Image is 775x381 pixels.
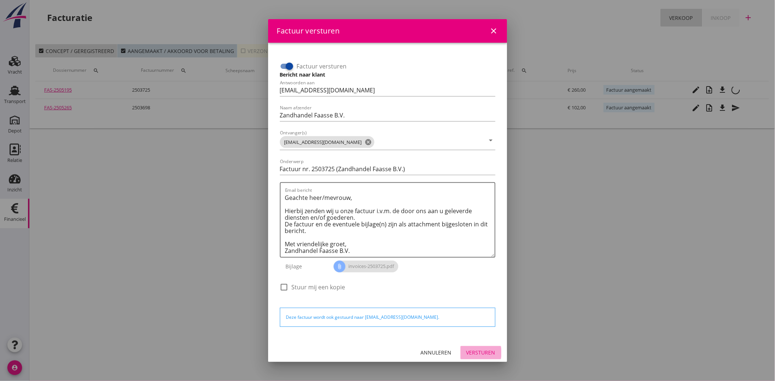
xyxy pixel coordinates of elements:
div: Annuleren [421,349,452,356]
i: attach_file [334,261,345,272]
input: Naam afzender [280,109,495,121]
div: Deze factuur wordt ook gestuurd naar [EMAIL_ADDRESS][DOMAIN_NAME]. [286,314,489,321]
input: Ontvanger(s) [376,136,485,148]
div: Bijlage [280,258,334,275]
input: Antwoorden aan [280,84,495,96]
span: invoices-2503725.pdf [334,261,398,272]
button: Versturen [461,346,501,359]
div: Versturen [466,349,495,356]
i: close [490,27,498,35]
input: Onderwerp [280,163,495,175]
span: [EMAIL_ADDRESS][DOMAIN_NAME] [280,136,374,148]
i: arrow_drop_down [487,136,495,145]
i: cancel [365,138,372,146]
label: Stuur mij een kopie [292,283,345,291]
div: Factuur versturen [277,25,340,36]
button: Annuleren [415,346,458,359]
label: Factuur versturen [297,63,347,70]
h3: Bericht naar klant [280,71,495,78]
textarea: Email bericht [285,192,495,257]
